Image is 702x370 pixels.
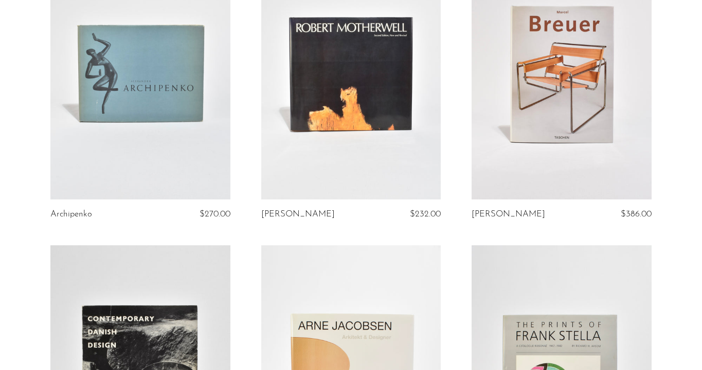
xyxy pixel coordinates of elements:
a: [PERSON_NAME] [472,210,545,219]
span: $232.00 [410,210,441,218]
a: Archipenko [50,210,92,219]
span: $270.00 [200,210,230,218]
span: $386.00 [621,210,652,218]
a: [PERSON_NAME] [261,210,335,219]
